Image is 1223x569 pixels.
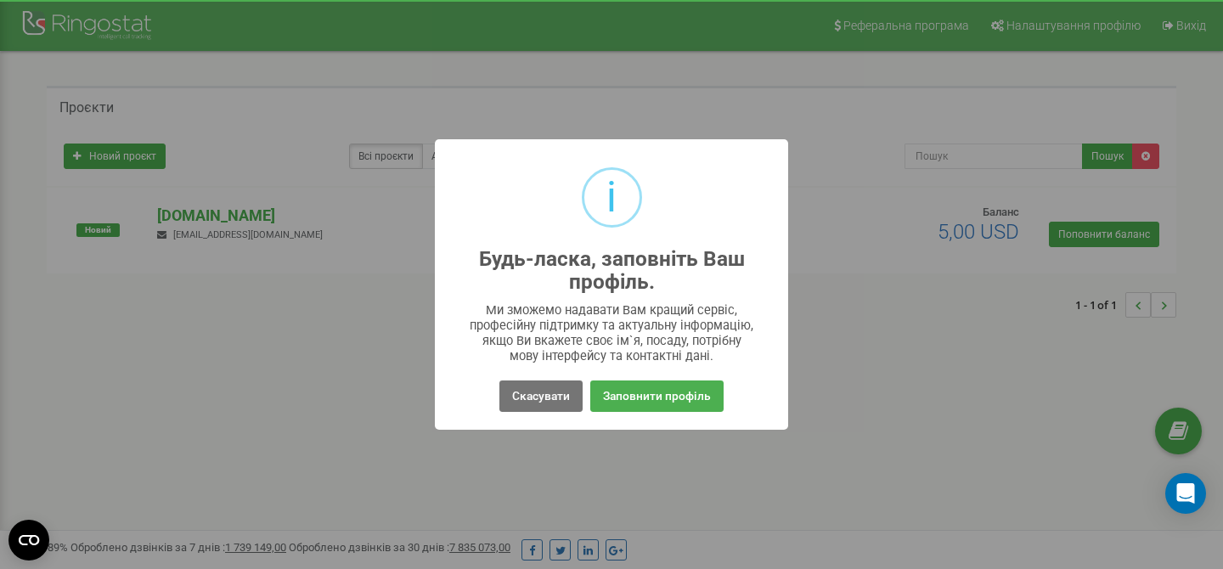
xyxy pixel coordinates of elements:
div: i [606,170,617,225]
div: Open Intercom Messenger [1165,473,1206,514]
button: Open CMP widget [8,520,49,561]
button: Скасувати [499,380,583,412]
div: Ми зможемо надавати Вам кращий сервіс, професійну підтримку та актуальну інформацію, якщо Ви вкаж... [469,302,755,363]
button: Заповнити профіль [590,380,724,412]
h2: Будь-ласка, заповніть Ваш профіль. [469,248,755,294]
